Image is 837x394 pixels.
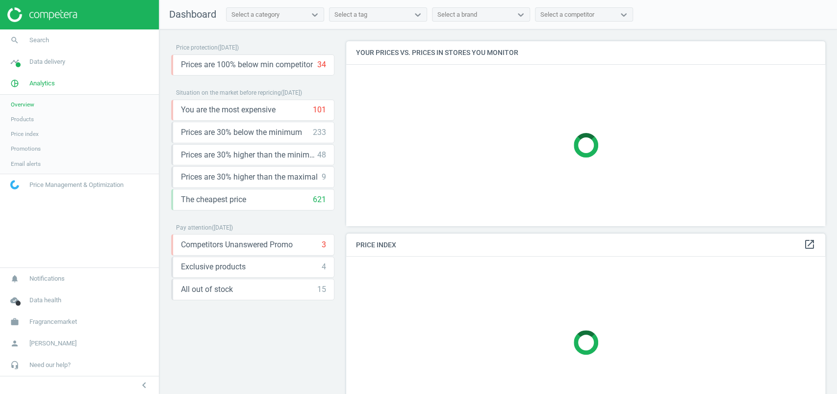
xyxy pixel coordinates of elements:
[540,10,594,19] div: Select a competitor
[181,105,276,115] span: You are the most expensive
[313,105,326,115] div: 101
[11,101,34,108] span: Overview
[29,79,55,88] span: Analytics
[29,36,49,45] span: Search
[322,172,326,183] div: 9
[5,74,24,93] i: pie_chart_outlined
[11,160,41,168] span: Email alerts
[313,127,326,138] div: 233
[29,296,61,305] span: Data health
[5,31,24,50] i: search
[5,334,24,353] i: person
[169,8,216,20] span: Dashboard
[181,59,313,70] span: Prices are 100% below min competitor
[138,379,150,391] i: chevron_left
[281,89,302,96] span: ( [DATE] )
[7,7,77,22] img: ajHJNr6hYgQAAAAASUVORK5CYII=
[29,274,65,283] span: Notifications
[5,356,24,374] i: headset_mic
[317,59,326,70] div: 34
[29,181,124,189] span: Price Management & Optimization
[334,10,367,19] div: Select a tag
[10,180,19,189] img: wGWNvw8QSZomAAAAABJRU5ErkJggg==
[346,41,825,64] h4: Your prices vs. prices in stores you monitor
[181,150,317,160] span: Prices are 30% higher than the minimum
[181,194,246,205] span: The cheapest price
[176,44,218,51] span: Price protection
[181,172,318,183] span: Prices are 30% higher than the maximal
[437,10,477,19] div: Select a brand
[11,130,39,138] span: Price index
[5,269,24,288] i: notifications
[11,115,34,123] span: Products
[322,262,326,272] div: 4
[317,284,326,295] div: 15
[132,379,156,392] button: chevron_left
[29,317,77,326] span: Fragrancemarket
[212,224,233,231] span: ( [DATE] )
[176,89,281,96] span: Situation on the market before repricing
[346,234,825,257] h4: Price Index
[5,291,24,310] i: cloud_done
[322,239,326,250] div: 3
[181,127,302,138] span: Prices are 30% below the minimum
[29,339,76,348] span: [PERSON_NAME]
[29,57,65,66] span: Data delivery
[181,284,233,295] span: All out of stock
[176,224,212,231] span: Pay attention
[181,239,293,250] span: Competitors Unanswered Promo
[29,361,71,369] span: Need our help?
[5,313,24,331] i: work
[804,238,815,251] a: open_in_new
[218,44,239,51] span: ( [DATE] )
[5,53,24,71] i: timeline
[231,10,279,19] div: Select a category
[181,262,246,272] span: Exclusive products
[804,238,815,250] i: open_in_new
[11,145,41,153] span: Promotions
[317,150,326,160] div: 48
[313,194,326,205] div: 621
